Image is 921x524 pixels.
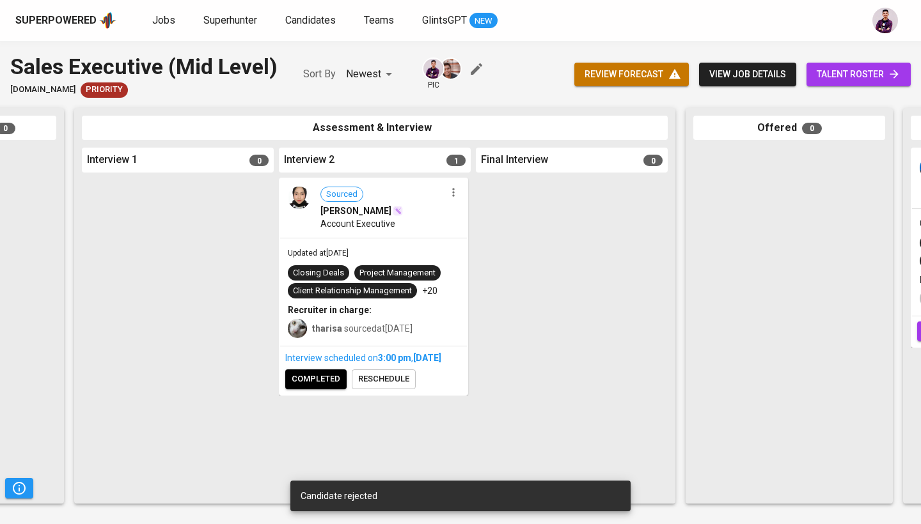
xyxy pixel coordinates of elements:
[807,63,911,86] a: talent roster
[709,66,786,82] span: view job details
[346,66,381,82] p: Newest
[293,267,344,279] div: Closing Deals
[358,372,409,387] span: reschedule
[82,116,668,141] div: Assessment & Interview
[378,353,411,363] span: 3:00 PM
[152,13,178,29] a: Jobs
[5,478,33,498] button: Pipeline Triggers
[817,66,901,82] span: talent roster
[288,305,372,315] b: Recruiter in charge:
[284,153,335,167] span: Interview 2
[293,285,412,297] div: Client Relationship Management
[422,14,467,26] span: GlintsGPT
[285,351,462,364] div: Interview scheduled on ,
[346,63,397,86] div: Newest
[10,84,75,96] span: [DOMAIN_NAME]
[423,59,443,79] img: erwin@glints.com
[481,153,548,167] span: Final Interview
[422,13,498,29] a: GlintsGPT NEW
[288,187,310,209] img: 5e255d0e58b1fd90fdc69a96c9097c4e.jpg
[699,63,796,86] button: view job details
[393,206,403,216] img: magic_wand.svg
[10,51,278,82] div: Sales Executive (Mid Level)
[872,8,898,33] img: erwin@glints.com
[203,13,260,29] a: Superhunter
[285,369,347,389] button: completed
[574,63,689,86] button: review forecast
[422,58,445,91] div: pic
[422,284,437,297] p: +20
[15,13,97,28] div: Superpowered
[312,323,413,334] span: sourced at [DATE]
[802,123,822,134] span: 0
[303,66,336,82] p: Sort By
[81,84,128,96] span: Priority
[288,249,349,258] span: Updated at [DATE]
[15,11,116,30] a: Superpoweredapp logo
[81,82,128,98] div: New Job received from Demand Team
[446,155,466,166] span: 1
[441,59,460,79] img: johanes@glints.com
[301,489,620,502] div: Candidate rejected
[285,13,338,29] a: Candidates
[585,66,679,82] span: review forecast
[320,217,395,230] span: Account Executive
[279,178,468,396] div: Sourced[PERSON_NAME]Account ExecutiveUpdated at[DATE]Closing DealsProject ManagementClient Relati...
[99,11,116,30] img: app logo
[320,204,391,217] span: [PERSON_NAME]
[359,267,436,279] div: Project Management
[292,372,340,387] span: completed
[693,116,885,141] div: Offered
[413,353,441,363] span: [DATE]
[203,14,257,26] span: Superhunter
[285,14,336,26] span: Candidates
[469,15,498,27] span: NEW
[152,14,175,26] span: Jobs
[288,319,307,338] img: tharisa.rizky@glints.com
[364,13,397,29] a: Teams
[312,323,342,334] b: tharisa
[321,189,363,201] span: Sourced
[364,14,394,26] span: Teams
[87,153,138,167] span: Interview 1
[352,369,416,389] button: reschedule
[643,155,663,166] span: 0
[249,155,269,166] span: 0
